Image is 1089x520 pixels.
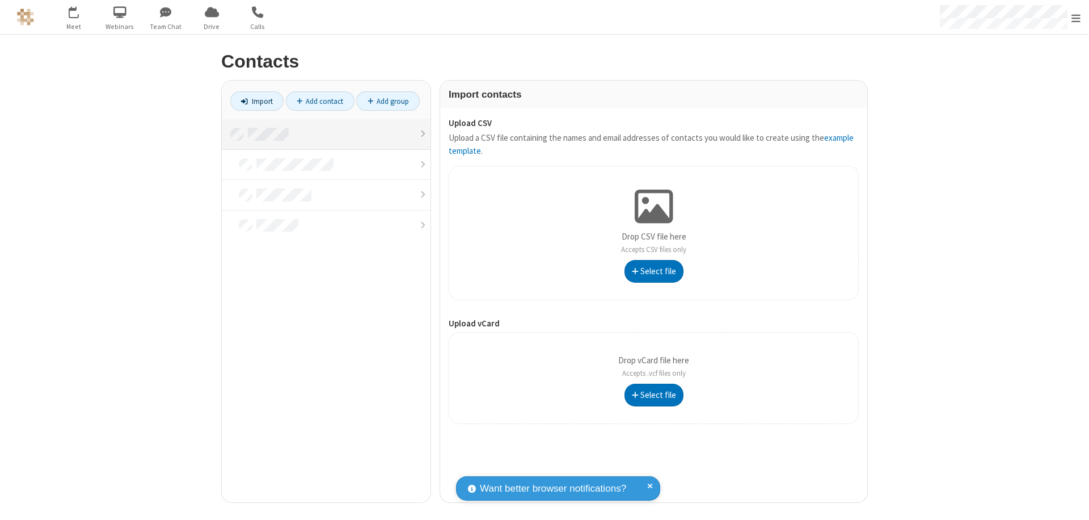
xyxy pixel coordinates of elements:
span: Webinars [99,22,141,32]
a: example template [449,132,854,156]
span: Accepts .vcf files only [622,368,686,378]
p: Drop CSV file here [621,230,686,256]
p: Drop vCard file here [618,354,689,380]
a: Import [230,91,284,111]
button: Select file [624,384,683,406]
span: Calls [237,22,279,32]
label: Upload vCard [449,317,859,330]
span: Drive [191,22,233,32]
span: Want better browser notifications? [480,481,626,496]
button: Select file [624,260,683,283]
a: Add contact [286,91,354,111]
span: Accepts CSV files only [621,245,686,254]
label: Upload CSV [449,117,859,130]
span: Team Chat [145,22,187,32]
a: Add group [356,91,420,111]
h3: Import contacts [449,89,859,100]
span: Meet [53,22,95,32]
img: QA Selenium DO NOT DELETE OR CHANGE [17,9,34,26]
p: Upload a CSV file containing the names and email addresses of contacts you would like to create u... [449,132,859,157]
div: 3 [77,6,84,15]
h2: Contacts [221,52,868,72]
